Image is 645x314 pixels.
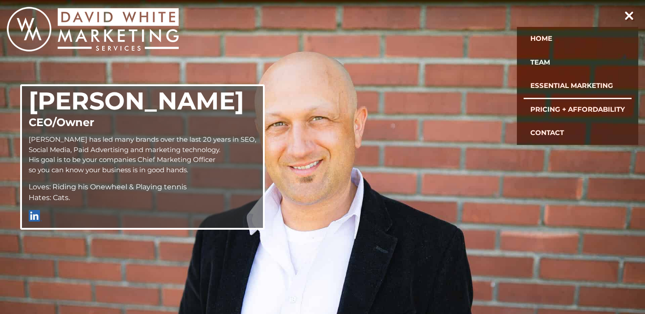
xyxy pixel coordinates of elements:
a: Home [524,27,632,51]
button: toggle navigation [620,7,639,25]
img: White Marketing - get found, lead digital [7,7,179,52]
span: Hates: Cats. [29,193,70,202]
a: White Marketing home link [7,7,179,55]
img: linkedin.png [29,210,42,222]
h2: [PERSON_NAME] [29,89,256,113]
h3: CEO/Owner [29,117,256,128]
a: Team [524,51,632,74]
a: Pricing + Affordability [524,98,632,122]
a: Contact [524,121,632,145]
p: [PERSON_NAME] has led many brands over the last 20 years in SEO, Social Media, Paid Advertising a... [29,135,256,175]
a: Essential Marketing [524,74,632,98]
span: Loves: Riding his Onewheel & Playing tennis [29,183,187,191]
